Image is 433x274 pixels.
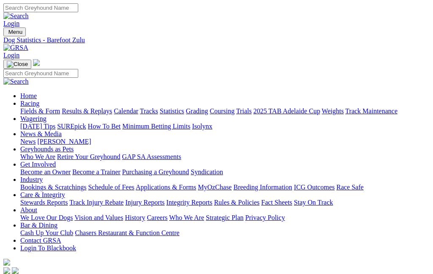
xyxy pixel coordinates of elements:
[7,61,28,68] img: Close
[3,27,26,36] button: Toggle navigation
[198,184,232,191] a: MyOzChase
[3,69,78,78] input: Search
[88,123,121,130] a: How To Bet
[20,199,430,206] div: Care & Integrity
[20,107,430,115] div: Racing
[20,123,55,130] a: [DATE] Tips
[20,191,65,198] a: Care & Integrity
[8,29,22,35] span: Menu
[20,168,430,176] div: Get Involved
[57,123,86,130] a: SUREpick
[166,199,212,206] a: Integrity Reports
[261,199,292,206] a: Fact Sheets
[3,267,10,274] img: facebook.svg
[88,184,134,191] a: Schedule of Fees
[3,36,430,44] a: Dog Statistics - Barefoot Zulu
[245,214,285,221] a: Privacy Policy
[125,214,145,221] a: History
[20,184,430,191] div: Industry
[214,199,260,206] a: Rules & Policies
[72,168,121,175] a: Become a Trainer
[3,259,10,266] img: logo-grsa-white.png
[206,214,244,221] a: Strategic Plan
[236,107,252,115] a: Trials
[294,184,334,191] a: ICG Outcomes
[3,12,29,20] img: Search
[20,214,73,221] a: We Love Our Dogs
[20,92,37,99] a: Home
[20,229,73,236] a: Cash Up Your Club
[20,168,71,175] a: Become an Owner
[20,222,58,229] a: Bar & Dining
[147,214,167,221] a: Careers
[336,184,363,191] a: Race Safe
[75,229,179,236] a: Chasers Restaurant & Function Centre
[3,44,28,52] img: GRSA
[322,107,344,115] a: Weights
[140,107,158,115] a: Tracks
[160,107,184,115] a: Statistics
[20,153,430,161] div: Greyhounds as Pets
[20,115,47,122] a: Wagering
[74,214,123,221] a: Vision and Values
[294,199,333,206] a: Stay On Track
[37,138,91,145] a: [PERSON_NAME]
[20,176,43,183] a: Industry
[3,78,29,85] img: Search
[20,206,37,214] a: About
[20,237,61,244] a: Contact GRSA
[114,107,138,115] a: Calendar
[20,153,55,160] a: Who We Are
[192,123,212,130] a: Isolynx
[20,184,86,191] a: Bookings & Scratchings
[69,199,123,206] a: Track Injury Rebate
[20,130,62,137] a: News & Media
[169,214,204,221] a: Who We Are
[345,107,397,115] a: Track Maintenance
[62,107,112,115] a: Results & Replays
[3,3,78,12] input: Search
[20,138,430,145] div: News & Media
[122,123,190,130] a: Minimum Betting Limits
[20,145,74,153] a: Greyhounds as Pets
[3,52,19,59] a: Login
[20,100,39,107] a: Racing
[122,153,181,160] a: GAP SA Assessments
[20,107,60,115] a: Fields & Form
[136,184,196,191] a: Applications & Forms
[125,199,164,206] a: Injury Reports
[20,161,56,168] a: Get Involved
[210,107,235,115] a: Coursing
[191,168,223,175] a: Syndication
[33,59,40,66] img: logo-grsa-white.png
[3,60,31,69] button: Toggle navigation
[122,168,189,175] a: Purchasing a Greyhound
[20,123,430,130] div: Wagering
[253,107,320,115] a: 2025 TAB Adelaide Cup
[12,267,19,274] img: twitter.svg
[3,20,19,27] a: Login
[20,244,76,252] a: Login To Blackbook
[20,229,430,237] div: Bar & Dining
[20,214,430,222] div: About
[186,107,208,115] a: Grading
[20,138,36,145] a: News
[57,153,121,160] a: Retire Your Greyhound
[233,184,292,191] a: Breeding Information
[20,199,68,206] a: Stewards Reports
